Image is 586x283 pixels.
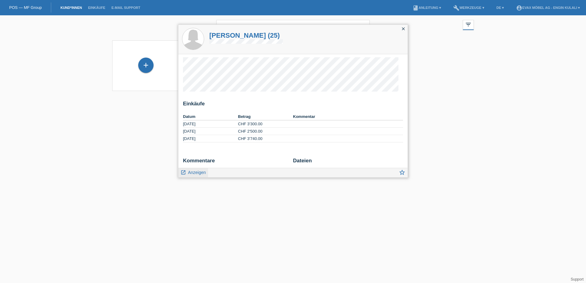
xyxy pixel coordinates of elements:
[57,6,85,9] a: Kund*innen
[183,135,238,142] td: [DATE]
[188,170,206,175] span: Anzeigen
[450,6,487,9] a: buildWerkzeuge ▾
[516,5,522,11] i: account_circle
[293,158,403,167] h2: Dateien
[238,113,293,120] th: Betrag
[359,23,367,31] i: close
[238,135,293,142] td: CHF 3'740.00
[9,5,42,10] a: POS — MF Group
[493,6,507,9] a: DE ▾
[409,6,444,9] a: bookAnleitung ▾
[401,26,406,31] i: close
[183,120,238,128] td: [DATE]
[181,170,186,175] i: launch
[85,6,108,9] a: Einkäufe
[399,169,405,176] i: star_border
[108,6,143,9] a: E-Mail Support
[216,20,370,34] input: Suche...
[139,60,153,70] div: Kund*in hinzufügen
[183,158,288,167] h2: Kommentare
[465,21,472,28] i: filter_list
[513,6,583,9] a: account_circleEVAX Möbel AG - Engin Kulali ▾
[571,277,584,281] a: Support
[181,168,206,176] a: launch Anzeigen
[183,101,403,110] h2: Einkäufe
[209,32,283,39] a: [PERSON_NAME] (25)
[293,113,403,120] th: Kommentar
[238,128,293,135] td: CHF 2'500.00
[413,5,419,11] i: book
[238,120,293,128] td: CHF 3'300.00
[453,5,459,11] i: build
[183,128,238,135] td: [DATE]
[399,170,405,177] a: star_border
[183,113,238,120] th: Datum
